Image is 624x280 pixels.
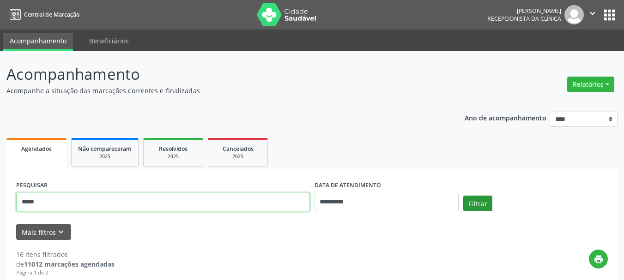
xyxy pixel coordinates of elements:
[78,145,132,153] span: Não compareceram
[215,153,261,160] div: 2025
[601,7,618,23] button: apps
[16,259,115,269] div: de
[6,63,434,86] p: Acompanhamento
[588,8,598,18] i: 
[24,260,115,268] strong: 11012 marcações agendadas
[594,254,604,264] i: print
[564,5,584,24] img: img
[465,112,546,123] p: Ano de acompanhamento
[78,153,132,160] div: 2025
[223,145,254,153] span: Cancelados
[56,227,66,237] i: keyboard_arrow_down
[487,7,561,15] div: [PERSON_NAME]
[6,86,434,95] p: Acompanhe a situação das marcações correntes e finalizadas
[567,77,614,92] button: Relatórios
[150,153,196,160] div: 2025
[589,250,608,268] button: print
[21,145,52,153] span: Agendados
[159,145,188,153] span: Resolvidos
[16,250,115,259] div: 16 itens filtrados
[16,269,115,277] div: Página 1 de 2
[315,179,381,193] label: DATA DE ATENDIMENTO
[16,224,71,240] button: Mais filtroskeyboard_arrow_down
[3,33,73,51] a: Acompanhamento
[83,33,135,49] a: Beneficiários
[6,7,79,22] a: Central de Marcação
[24,11,79,18] span: Central de Marcação
[463,196,492,211] button: Filtrar
[487,15,561,23] span: Recepcionista da clínica
[16,179,48,193] label: PESQUISAR
[584,5,601,24] button: 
